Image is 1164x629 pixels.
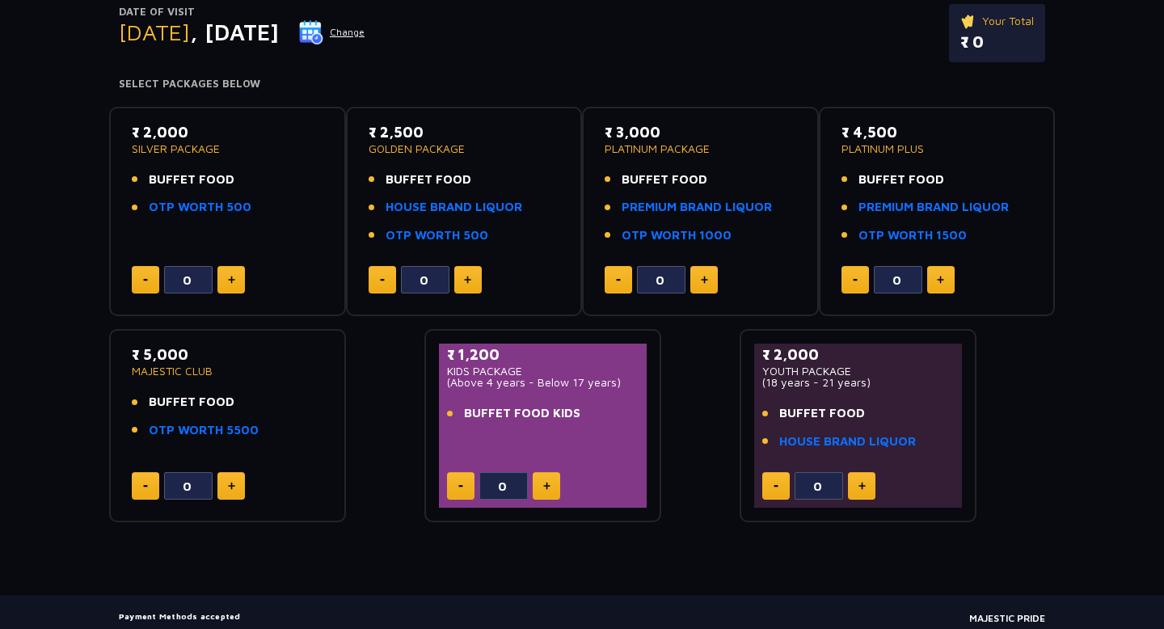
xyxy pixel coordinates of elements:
[960,30,1034,54] p: ₹ 0
[605,143,796,154] p: PLATINUM PACKAGE
[149,421,259,440] a: OTP WORTH 5500
[937,276,944,284] img: plus
[841,121,1033,143] p: ₹ 4,500
[132,121,323,143] p: ₹ 2,000
[858,482,866,490] img: plus
[132,365,323,377] p: MAJESTIC CLUB
[616,279,621,281] img: minus
[132,344,323,365] p: ₹ 5,000
[119,4,365,20] p: Date of Visit
[701,276,708,284] img: plus
[149,171,234,189] span: BUFFET FOOD
[464,276,471,284] img: plus
[143,485,148,488] img: minus
[858,171,944,189] span: BUFFET FOOD
[762,344,954,365] p: ₹ 2,000
[143,279,148,281] img: minus
[149,198,251,217] a: OTP WORTH 500
[458,485,463,488] img: minus
[190,19,279,45] span: , [DATE]
[119,78,1045,91] h4: Select Packages Below
[119,19,190,45] span: [DATE]
[149,393,234,412] span: BUFFET FOOD
[841,143,1033,154] p: PLATINUM PLUS
[779,404,865,423] span: BUFFET FOOD
[762,377,954,388] p: (18 years - 21 years)
[228,276,235,284] img: plus
[605,121,796,143] p: ₹ 3,000
[779,433,916,451] a: HOUSE BRAND LIQUOR
[369,121,560,143] p: ₹ 2,500
[369,143,560,154] p: GOLDEN PACKAGE
[228,482,235,490] img: plus
[386,226,488,245] a: OTP WORTH 500
[762,365,954,377] p: YOUTH PACKAGE
[960,12,1034,30] p: Your Total
[132,143,323,154] p: SILVER PACKAGE
[622,198,772,217] a: PREMIUM BRAND LIQUOR
[119,611,399,621] h5: Payment Methods accepted
[622,171,707,189] span: BUFFET FOOD
[447,377,639,388] p: (Above 4 years - Below 17 years)
[774,485,778,488] img: minus
[386,198,522,217] a: HOUSE BRAND LIQUOR
[447,344,639,365] p: ₹ 1,200
[386,171,471,189] span: BUFFET FOOD
[853,279,858,281] img: minus
[543,482,550,490] img: plus
[858,226,967,245] a: OTP WORTH 1500
[622,226,732,245] a: OTP WORTH 1000
[380,279,385,281] img: minus
[858,198,1009,217] a: PREMIUM BRAND LIQUOR
[960,12,977,30] img: ticket
[447,365,639,377] p: KIDS PACKAGE
[464,404,580,423] span: BUFFET FOOD KIDS
[298,19,365,45] button: Change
